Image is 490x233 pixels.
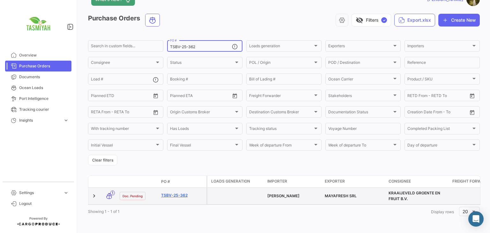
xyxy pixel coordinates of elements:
button: Ocean [145,14,160,26]
button: Open calendar [467,108,477,117]
input: From [407,94,416,99]
span: Final Vessel [170,144,234,148]
button: Open calendar [151,91,160,101]
span: Documentation Status [328,111,392,115]
span: PO # [161,179,170,184]
span: Has Loads [170,127,234,132]
span: Importer [267,178,287,184]
span: Week of departure From [249,144,313,148]
span: 1 [110,191,115,195]
div: Abrir Intercom Messenger [468,211,484,227]
img: c4e83380-a9b0-4762-86c2-5b222fd68c9b.png [22,8,54,40]
span: Loads generation [249,45,313,49]
datatable-header-cell: Consignee [386,176,450,187]
button: Open calendar [467,91,477,101]
span: 20 [463,209,468,214]
button: Create New [438,14,480,26]
a: Overview [5,50,71,61]
input: From [91,94,100,99]
span: Showing 1 - 1 of 1 [88,209,120,214]
span: Exporter [325,178,345,184]
span: visibility_off [356,16,363,24]
span: Status [170,61,234,66]
a: Purchase Orders [5,61,71,71]
button: Open calendar [230,91,240,101]
input: From [91,111,100,115]
button: Export.xlsx [394,14,435,26]
span: ✓ [381,17,387,23]
a: Tracking courier [5,104,71,115]
span: Week of departure To [328,144,392,148]
datatable-header-cell: Doc. Status [117,179,159,184]
datatable-header-cell: Transport mode [101,179,117,184]
span: POD / Destination [328,61,392,66]
span: MAYAFRESH SRL [325,193,357,198]
span: Day of departure [407,144,471,148]
span: With tracking number [91,127,155,132]
span: Freight Forwarder [249,94,313,99]
input: To [183,94,212,99]
span: Tracking courier [19,107,69,112]
span: Importers [407,45,471,49]
a: TSBV-25-362 [161,192,204,198]
button: Open calendar [151,108,160,117]
a: Expand/Collapse Row [91,193,97,199]
span: Purchase Orders [19,63,69,69]
datatable-header-cell: PO # [159,176,206,187]
span: expand_more [63,190,69,196]
a: Port Intelligence [5,93,71,104]
span: Insights [19,117,61,123]
input: To [421,111,449,115]
h3: Purchase Orders [88,14,162,26]
span: Exporters [328,45,392,49]
span: Overview [19,52,69,58]
a: Documents [5,71,71,82]
span: expand_more [63,117,69,123]
span: Logout [19,201,69,207]
input: To [421,94,449,99]
span: Completed Packing List [407,127,471,132]
span: Ocean Loads [19,85,69,91]
span: Tracking status [249,127,313,132]
span: Origin Customs Broker [170,111,234,115]
span: Display rows [431,209,454,214]
span: Doc. Pending [122,193,143,199]
span: Stakeholders [328,94,392,99]
button: Clear filters [88,155,117,165]
span: Port Intelligence [19,96,69,101]
input: To [104,111,133,115]
span: KRAAIJEVELD GROENTE EN FRUIT B.V. [389,191,440,201]
span: Loads generation [211,178,250,184]
datatable-header-cell: Exporter [322,176,386,187]
input: From [170,94,179,99]
input: To [104,94,133,99]
a: Ocean Loads [5,82,71,93]
datatable-header-cell: Importer [265,176,322,187]
span: Settings [19,190,61,196]
span: Consignee [389,178,411,184]
span: Documents [19,74,69,80]
input: From [407,111,416,115]
span: Initial Vessel [91,144,155,148]
span: Destination Customs Broker [249,111,313,115]
span: Product / SKU [407,78,471,82]
span: Ocean Carrier [328,78,392,82]
datatable-header-cell: Loads generation [207,176,265,187]
span: MAURICE [267,193,300,198]
span: POL / Origin [249,61,313,66]
span: Consignee [91,61,155,66]
button: visibility_offFilters✓ [352,14,391,26]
